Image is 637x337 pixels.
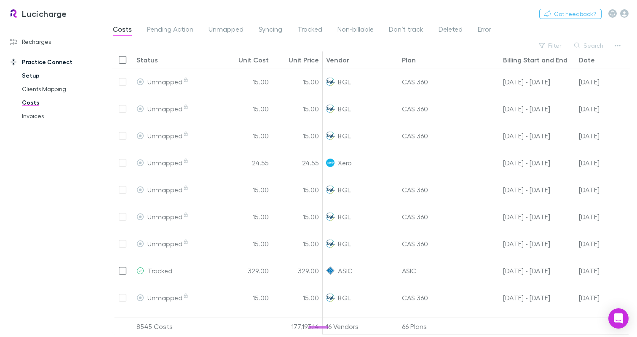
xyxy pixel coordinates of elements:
[338,122,351,149] span: BGL
[222,68,272,95] div: 15.00
[326,132,335,140] img: BGL's Logo
[326,56,349,64] div: Vendor
[222,122,272,149] div: 15.00
[326,105,335,113] img: BGL's Logo
[500,257,575,284] div: 30 Aug 25 - 29 Aug 26
[478,25,491,36] span: Error
[147,105,189,113] span: Unmapped
[399,318,500,335] div: 66 Plans
[326,213,335,221] img: BGL's Logo
[147,213,189,221] span: Unmapped
[399,284,500,311] div: CAS 360
[259,25,282,36] span: Syncing
[326,159,335,167] img: Xero's Logo
[147,25,193,36] span: Pending Action
[147,294,189,302] span: Unmapped
[272,318,323,335] div: 177,193.14
[8,8,19,19] img: Lucicharge's Logo
[3,3,72,24] a: Lucicharge
[326,267,335,275] img: ASIC's Logo
[338,284,351,311] span: BGL
[326,78,335,86] img: BGL's Logo
[222,284,272,311] div: 15.00
[289,56,319,64] div: Unit Price
[500,203,575,230] div: 01 Jul 25 - 30 Jun 26
[147,78,189,86] span: Unmapped
[222,149,272,176] div: 24.55
[272,149,323,176] div: 24.55
[402,56,416,64] div: Plan
[500,122,575,149] div: 01 Jul 25 - 30 Jun 26
[323,318,399,335] div: 16 Vendors
[500,284,575,311] div: 01 Jul 25 - 30 Jun 26
[222,203,272,230] div: 15.00
[13,96,104,109] a: Costs
[238,56,269,64] div: Unit Cost
[439,25,463,36] span: Deleted
[500,149,575,176] div: 28 Apr - 27 May 25
[222,95,272,122] div: 15.00
[338,68,351,95] span: BGL
[399,122,500,149] div: CAS 360
[272,203,323,230] div: 15.00
[579,56,595,64] div: Date
[399,95,500,122] div: CAS 360
[13,69,104,82] a: Setup
[22,8,67,19] h3: Lucicharge
[297,25,322,36] span: Tracked
[608,308,629,329] div: Open Intercom Messenger
[222,176,272,203] div: 15.00
[147,159,189,167] span: Unmapped
[338,230,351,257] span: BGL
[399,230,500,257] div: CAS 360
[326,186,335,194] img: BGL's Logo
[399,203,500,230] div: CAS 360
[338,176,351,203] span: BGL
[136,56,158,64] div: Status
[133,318,222,335] div: 8545 Costs
[500,230,575,257] div: 01 Jul 25 - 30 Jun 26
[389,25,423,36] span: Don’t track
[147,267,172,275] span: Tracked
[147,132,189,140] span: Unmapped
[570,40,608,51] button: Search
[272,122,323,149] div: 15.00
[272,230,323,257] div: 15.00
[338,149,352,176] span: Xero
[147,186,189,194] span: Unmapped
[326,240,335,248] img: BGL's Logo
[399,68,500,95] div: CAS 360
[13,82,104,96] a: Clients Mapping
[272,176,323,203] div: 15.00
[500,176,575,203] div: 01 Jul 25 - 30 Jun 26
[500,95,575,122] div: 01 Jul 25 - 30 Jun 26
[209,25,244,36] span: Unmapped
[503,56,567,64] div: Billing Start and End
[338,257,353,284] span: ASIC
[338,203,351,230] span: BGL
[147,240,189,248] span: Unmapped
[535,40,567,51] button: Filter
[272,257,323,284] div: 329.00
[539,9,602,19] button: Got Feedback?
[337,25,374,36] span: Non-billable
[500,68,575,95] div: 01 Jul 25 - 30 Jun 26
[399,176,500,203] div: CAS 360
[272,95,323,122] div: 15.00
[113,25,132,36] span: Costs
[338,95,351,122] span: BGL
[222,230,272,257] div: 15.00
[2,55,104,69] a: Practice Connect
[399,257,500,284] div: ASIC
[13,109,104,123] a: Invoices
[272,68,323,95] div: 15.00
[222,257,272,284] div: 329.00
[326,294,335,302] img: BGL's Logo
[2,35,104,49] a: Recharges
[272,284,323,311] div: 15.00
